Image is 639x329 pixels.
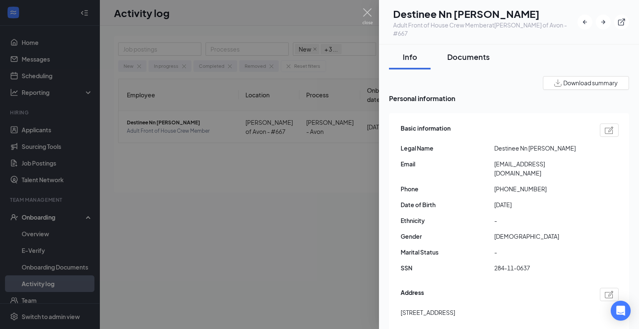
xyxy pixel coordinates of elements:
svg: ArrowLeftNew [581,18,589,26]
svg: ExternalLink [617,18,626,26]
button: Download summary [543,76,629,90]
button: ArrowRight [596,15,611,30]
span: Download summary [563,79,618,87]
span: Personal information [389,93,629,104]
div: Open Intercom Messenger [611,301,631,321]
span: Legal Name [401,143,494,153]
span: Marital Status [401,247,494,257]
span: Ethnicity [401,216,494,225]
span: [DATE] [494,200,588,209]
span: SSN [401,263,494,272]
span: [EMAIL_ADDRESS][DOMAIN_NAME] [494,159,588,178]
span: 284-11-0637 [494,263,588,272]
span: Email [401,159,494,168]
div: Info [397,52,422,62]
div: Documents [447,52,490,62]
span: - [494,216,588,225]
span: [STREET_ADDRESS] [401,308,455,317]
span: Date of Birth [401,200,494,209]
span: [PHONE_NUMBER] [494,184,588,193]
span: Phone [401,184,494,193]
svg: ArrowRight [599,18,607,26]
button: ArrowLeftNew [577,15,592,30]
span: - [494,247,588,257]
span: Gender [401,232,494,241]
span: Address [401,288,424,301]
div: Adult Front of House Crew Member at [PERSON_NAME] of Avon - #667 [393,21,577,37]
span: [DEMOGRAPHIC_DATA] [494,232,588,241]
span: Destinee Nn [PERSON_NAME] [494,143,588,153]
h1: Destinee Nn [PERSON_NAME] [393,7,577,21]
span: Basic information [401,124,451,137]
button: ExternalLink [614,15,629,30]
